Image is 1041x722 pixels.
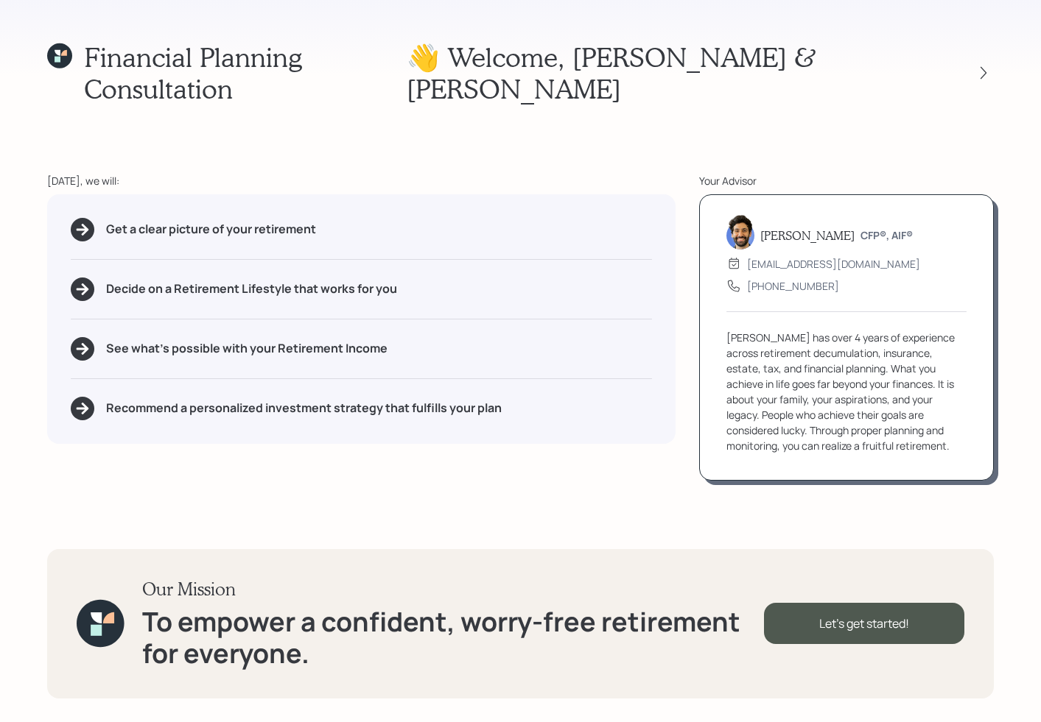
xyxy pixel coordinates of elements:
div: Let's get started! [764,603,964,644]
div: [PERSON_NAME] has over 4 years of experience across retirement decumulation, insurance, estate, t... [726,330,967,453]
img: eric-schwartz-headshot.png [726,214,754,249]
h1: Financial Planning Consultation [84,41,407,105]
h5: [PERSON_NAME] [760,228,855,242]
div: [EMAIL_ADDRESS][DOMAIN_NAME] [747,256,920,272]
h5: Recommend a personalized investment strategy that fulfills your plan [106,401,502,415]
div: [DATE], we will: [47,173,676,188]
h6: CFP®, AIF® [861,230,913,242]
h3: Our Mission [142,578,764,600]
div: Your Advisor [699,173,994,188]
h5: See what's possible with your Retirement Income [106,341,388,355]
h5: Get a clear picture of your retirement [106,222,316,236]
div: [PHONE_NUMBER] [747,278,839,294]
h1: 👋 Welcome , [PERSON_NAME] & [PERSON_NAME] [407,41,947,105]
h5: Decide on a Retirement Lifestyle that works for you [106,282,397,296]
h1: To empower a confident, worry-free retirement for everyone. [142,606,764,669]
